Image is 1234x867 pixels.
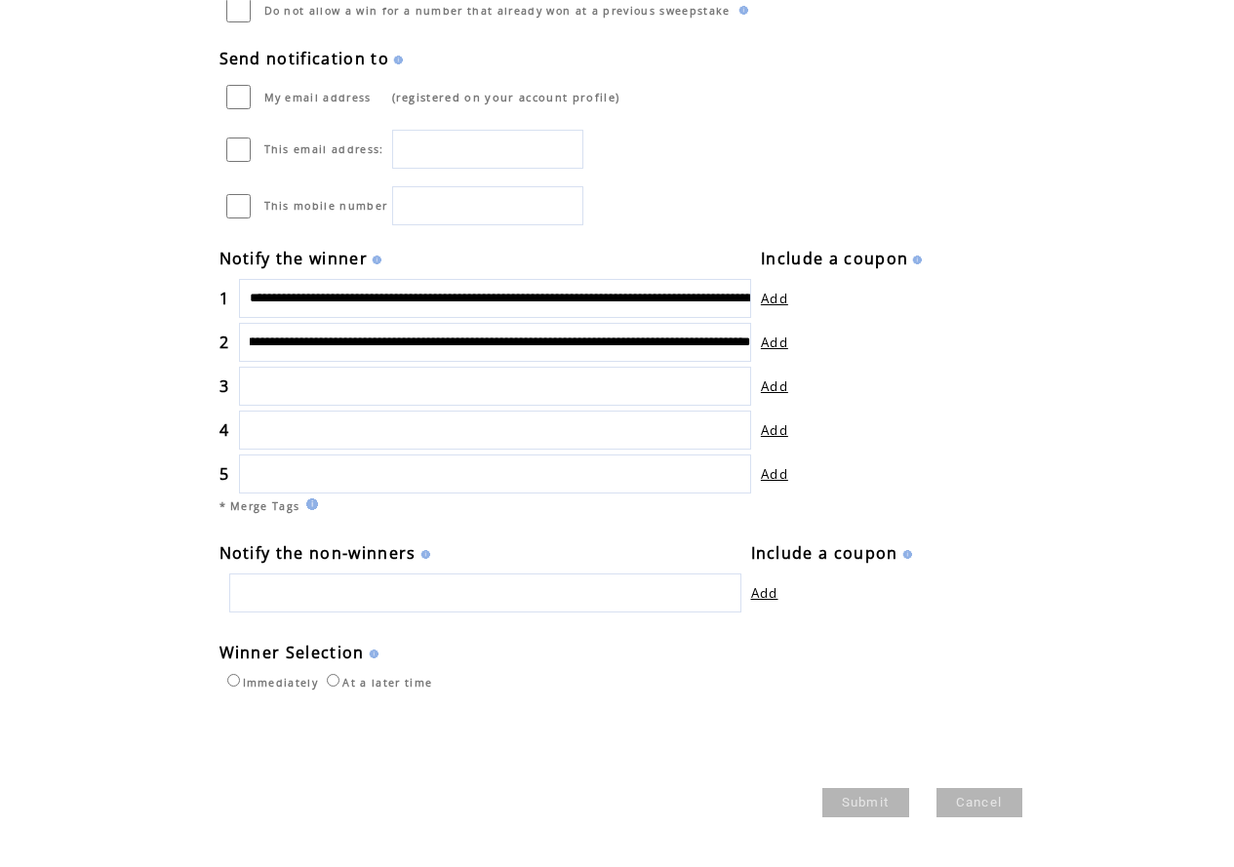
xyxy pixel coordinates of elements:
[264,4,731,18] span: Do not allow a win for a number that already won at a previous sweepstake
[898,550,912,559] img: help.gif
[227,674,240,687] input: Immediately
[761,465,788,483] a: Add
[936,788,1022,817] a: Cancel
[219,248,369,269] span: Notify the winner
[822,788,909,817] a: Submit
[264,91,372,104] span: My email address
[219,375,229,397] span: 3
[264,142,384,156] span: This email address:
[327,674,339,687] input: At a later time
[761,248,908,269] span: Include a coupon
[219,499,300,513] span: * Merge Tags
[761,377,788,395] a: Add
[735,6,748,15] img: help.gif
[365,650,378,658] img: help.gif
[219,642,365,663] span: Winner Selection
[222,676,319,690] label: Immediately
[264,199,388,213] span: This mobile number
[761,290,788,307] a: Add
[219,542,417,564] span: Notify the non-winners
[908,256,922,264] img: help.gif
[417,550,430,559] img: help.gif
[219,288,229,309] span: 1
[389,56,403,64] img: help.gif
[751,542,898,564] span: Include a coupon
[761,421,788,439] a: Add
[219,463,229,485] span: 5
[392,90,620,104] span: (registered on your account profile)
[219,48,390,69] span: Send notification to
[300,498,318,510] img: help.gif
[322,676,432,690] label: At a later time
[368,256,381,264] img: help.gif
[219,332,229,353] span: 2
[219,419,229,441] span: 4
[751,584,778,602] a: Add
[761,334,788,351] a: Add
